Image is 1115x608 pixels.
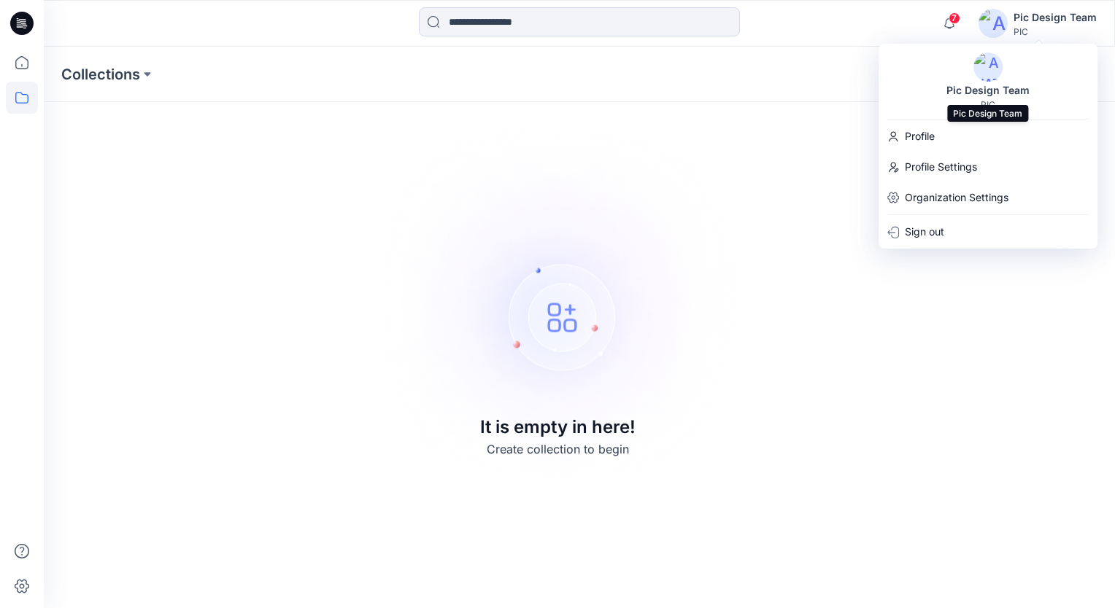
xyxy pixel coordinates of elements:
[487,440,629,457] p: Create collection to begin
[61,64,140,85] a: Collections
[938,82,1038,99] div: Pic Design Team
[905,184,1008,211] p: Organization Settings
[979,9,1008,38] img: avatar
[981,99,995,110] div: PIC
[879,153,1097,181] a: Profile Settings
[1014,26,1097,37] div: PIC
[879,122,1097,150] a: Profile
[973,52,1003,82] img: avatar
[480,413,636,440] p: It is empty in here!
[905,122,935,150] p: Profile
[879,184,1097,211] a: Organization Settings
[905,218,944,246] p: Sign out
[905,153,977,181] p: Profile Settings
[1014,9,1097,26] div: Pic Design Team
[949,12,960,24] span: 7
[354,101,761,508] img: Empty collections page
